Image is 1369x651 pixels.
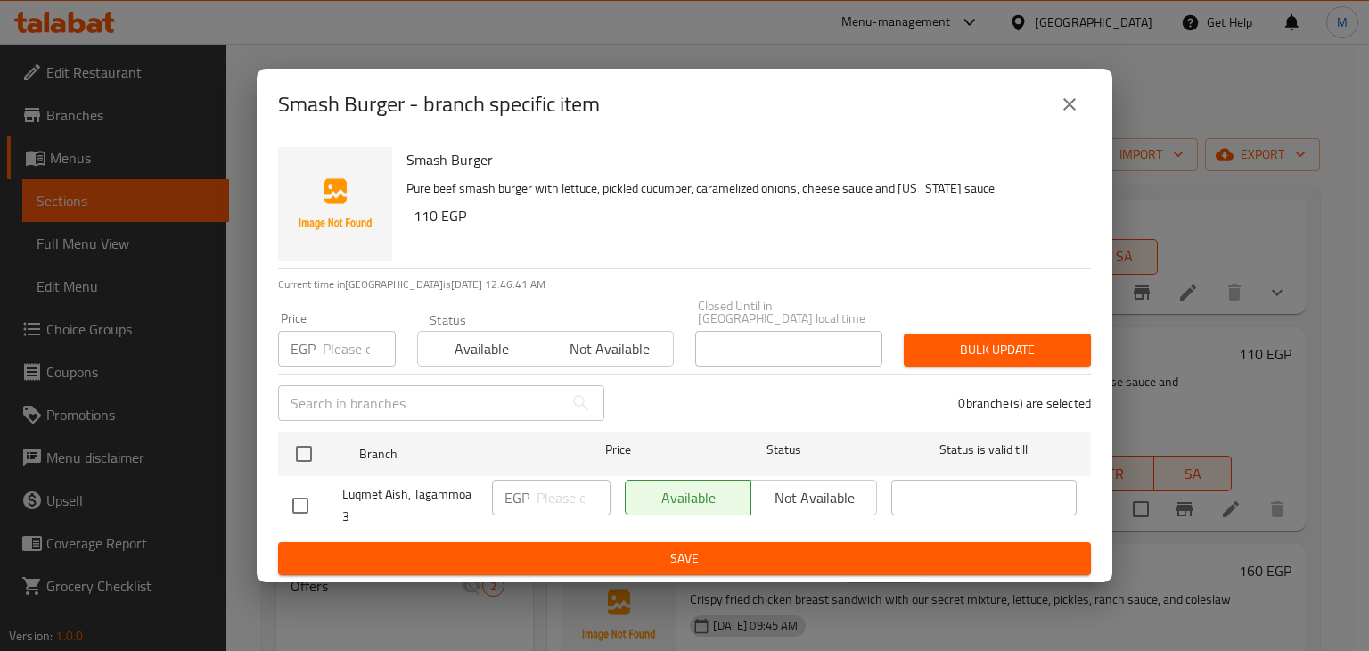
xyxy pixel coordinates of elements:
[891,439,1077,461] span: Status is valid till
[537,480,611,515] input: Please enter price
[504,487,529,508] p: EGP
[278,385,563,421] input: Search in branches
[425,336,538,362] span: Available
[292,548,1077,570] span: Save
[278,147,392,261] img: Smash Burger
[323,331,396,367] input: Please enter price
[406,147,1077,172] h6: Smash Burger
[414,203,1077,228] h6: 110 EGP
[692,439,877,461] span: Status
[406,177,1077,200] p: Pure beef smash burger with lettuce, pickled cucumber, caramelized onions, cheese sauce and [US_S...
[553,336,666,362] span: Not available
[904,334,1091,367] button: Bulk update
[278,276,1091,293] p: Current time in [GEOGRAPHIC_DATA] is [DATE] 12:46:41 AM
[559,439,677,461] span: Price
[359,443,545,466] span: Branch
[278,542,1091,575] button: Save
[958,394,1091,412] p: 0 branche(s) are selected
[545,331,673,367] button: Not available
[918,339,1077,361] span: Bulk update
[417,331,545,367] button: Available
[278,90,600,119] h2: Smash Burger - branch specific item
[291,338,316,359] p: EGP
[342,483,478,528] span: Luqmet Aish, Tagammoa 3
[1048,83,1091,126] button: close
